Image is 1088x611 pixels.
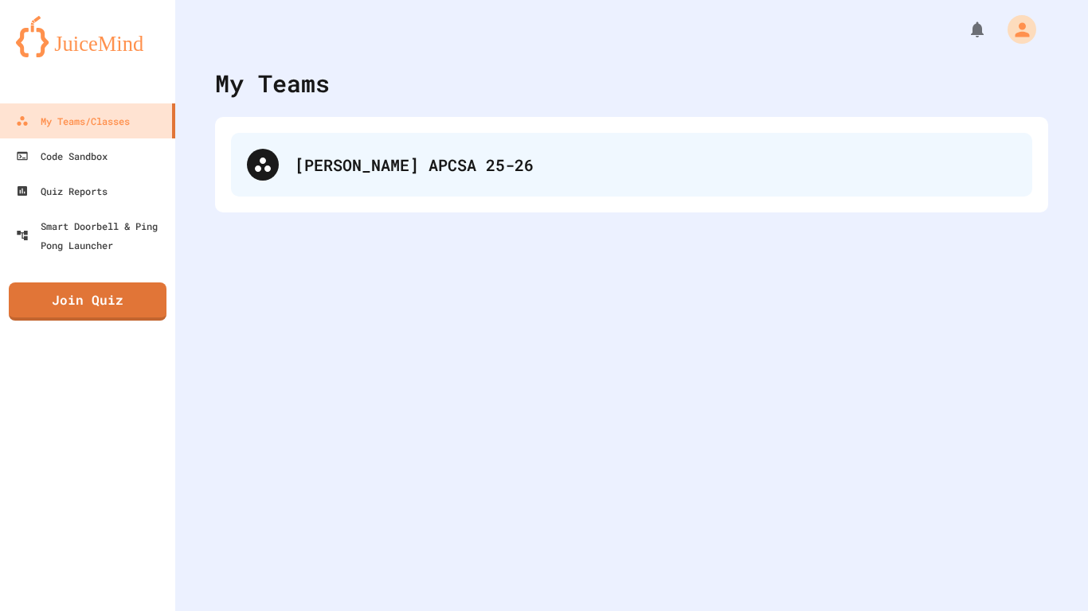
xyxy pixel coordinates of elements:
a: Join Quiz [9,282,166,321]
div: My Teams/Classes [16,111,130,130]
div: My Notifications [938,16,991,43]
div: Smart Doorbell & Ping Pong Launcher [16,216,169,255]
img: logo-orange.svg [16,16,159,57]
div: [PERSON_NAME] APCSA 25-26 [231,133,1032,197]
div: Code Sandbox [16,146,108,165]
div: My Teams [215,65,330,101]
div: My Account [991,11,1040,48]
div: Quiz Reports [16,181,108,200]
div: [PERSON_NAME] APCSA 25-26 [295,153,1016,177]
